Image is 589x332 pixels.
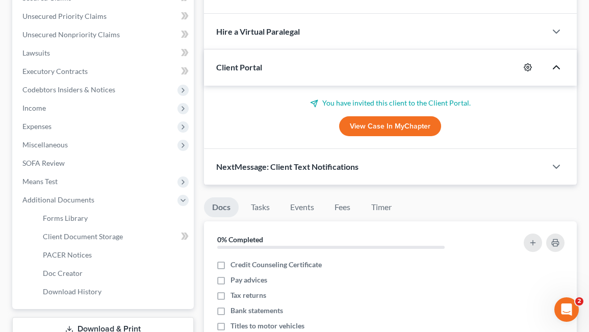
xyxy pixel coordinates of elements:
span: Means Test [22,177,58,186]
span: Credit Counseling Certificate [231,260,322,270]
span: Tax returns [231,290,266,300]
a: Docs [204,197,239,217]
a: Fees [326,197,359,217]
span: PACER Notices [43,250,92,259]
span: Income [22,104,46,112]
a: Timer [363,197,400,217]
iframe: Intercom live chat [554,297,579,322]
strong: 0% Completed [217,235,263,244]
span: Executory Contracts [22,67,88,75]
a: View Case in MyChapter [339,116,441,137]
span: Doc Creator [43,269,83,277]
a: SOFA Review [14,154,194,172]
span: Download History [43,287,101,296]
a: PACER Notices [35,246,194,264]
p: You have invited this client to the Client Portal. [216,98,565,108]
span: 2 [575,297,583,305]
span: Unsecured Priority Claims [22,12,107,20]
span: Additional Documents [22,195,94,204]
a: Executory Contracts [14,62,194,81]
a: Tasks [243,197,278,217]
span: Unsecured Nonpriority Claims [22,30,120,39]
a: Lawsuits [14,44,194,62]
a: Forms Library [35,209,194,227]
span: NextMessage: Client Text Notifications [216,162,358,171]
a: Download History [35,283,194,301]
span: Titles to motor vehicles [231,321,304,331]
span: Bank statements [231,305,283,316]
a: Unsecured Priority Claims [14,7,194,25]
span: Pay advices [231,275,267,285]
span: SOFA Review [22,159,65,167]
span: Client Document Storage [43,232,123,241]
span: Forms Library [43,214,88,222]
span: Hire a Virtual Paralegal [216,27,300,36]
span: Client Portal [216,62,262,72]
span: Expenses [22,122,52,131]
span: Lawsuits [22,48,50,57]
a: Events [282,197,322,217]
a: Doc Creator [35,264,194,283]
span: Miscellaneous [22,140,68,149]
a: Client Document Storage [35,227,194,246]
a: Unsecured Nonpriority Claims [14,25,194,44]
span: Codebtors Insiders & Notices [22,85,115,94]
